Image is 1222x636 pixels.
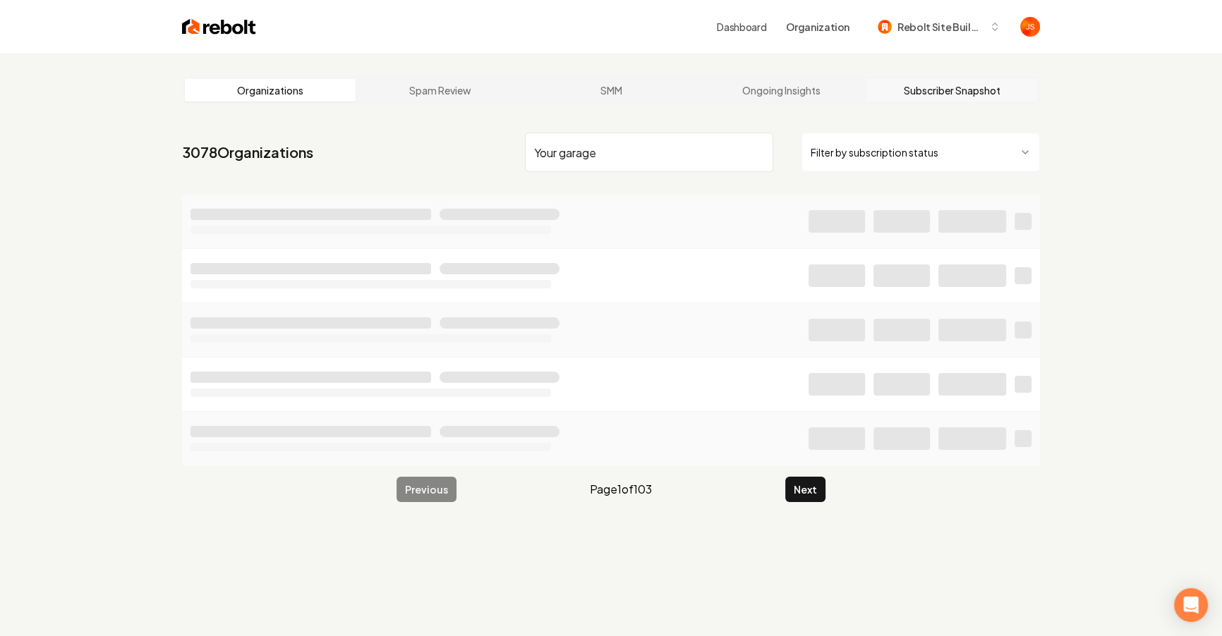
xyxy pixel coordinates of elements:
input: Search by name or ID [525,133,773,172]
img: James Shamoun [1020,17,1040,37]
a: Ongoing Insights [696,79,867,102]
button: Open user button [1020,17,1040,37]
a: Organizations [185,79,356,102]
button: Organization [778,14,858,39]
span: Page 1 of 103 [590,481,652,498]
a: Dashboard [717,20,766,34]
img: Rebolt Logo [182,17,256,37]
img: Rebolt Site Builder [878,20,892,34]
a: SMM [526,79,696,102]
a: 3078Organizations [182,142,313,162]
a: Subscriber Snapshot [866,79,1037,102]
div: Open Intercom Messenger [1174,588,1208,622]
button: Next [785,477,825,502]
span: Rebolt Site Builder [897,20,984,35]
a: Spam Review [356,79,526,102]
